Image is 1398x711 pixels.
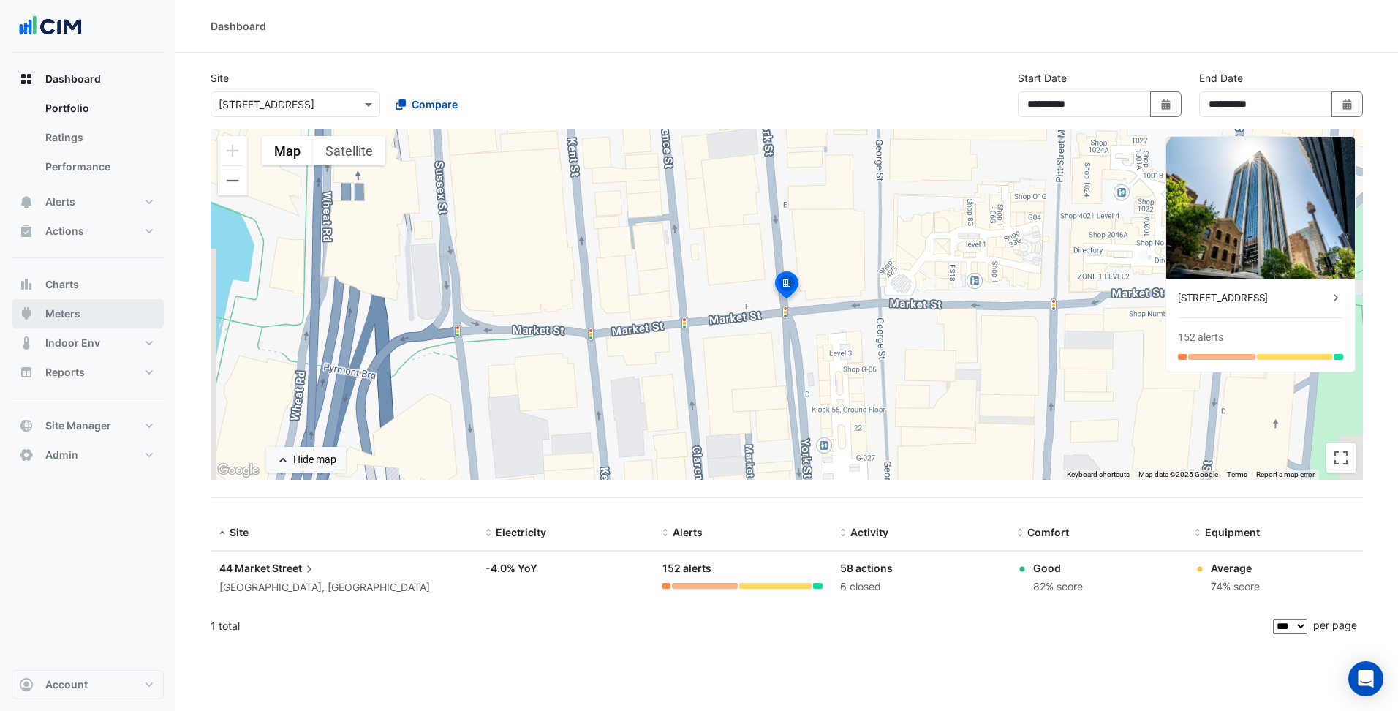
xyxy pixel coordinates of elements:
[1033,560,1083,576] div: Good
[19,418,34,433] app-icon: Site Manager
[45,277,79,292] span: Charts
[214,461,262,480] a: Open this area in Google Maps (opens a new window)
[1166,137,1355,279] img: 44 Market Street
[211,608,1270,644] div: 1 total
[1326,443,1356,473] button: Toggle fullscreen view
[211,70,229,86] label: Site
[19,336,34,350] app-icon: Indoor Env
[12,358,164,387] button: Reports
[1178,290,1329,306] div: [STREET_ADDRESS]
[34,123,164,152] a: Ratings
[272,560,317,576] span: Street
[12,299,164,328] button: Meters
[1138,470,1218,478] span: Map data ©2025 Google
[771,269,803,304] img: site-pin-selected.svg
[1227,470,1247,478] a: Terms (opens in new tab)
[219,562,270,574] span: 44 Market
[45,195,75,209] span: Alerts
[18,12,83,41] img: Company Logo
[230,526,249,538] span: Site
[1211,560,1260,576] div: Average
[840,562,893,574] a: 58 actions
[218,136,247,165] button: Zoom in
[386,91,467,117] button: Compare
[19,224,34,238] app-icon: Actions
[12,94,164,187] div: Dashboard
[840,579,1000,595] div: 6 closed
[45,418,111,433] span: Site Manager
[19,72,34,86] app-icon: Dashboard
[214,461,262,480] img: Google
[1067,470,1130,480] button: Keyboard shortcuts
[12,270,164,299] button: Charts
[45,365,85,380] span: Reports
[662,560,822,577] div: 152 alerts
[313,136,385,165] button: Show satellite imagery
[12,217,164,246] button: Actions
[19,277,34,292] app-icon: Charts
[673,526,703,538] span: Alerts
[1027,526,1069,538] span: Comfort
[485,562,537,574] a: -4.0% YoY
[1160,98,1173,110] fa-icon: Select Date
[262,136,313,165] button: Show street map
[45,677,88,692] span: Account
[45,306,80,321] span: Meters
[19,306,34,321] app-icon: Meters
[45,224,84,238] span: Actions
[1205,526,1260,538] span: Equipment
[45,336,100,350] span: Indoor Env
[1256,470,1315,478] a: Report a map error
[34,152,164,181] a: Performance
[293,452,336,467] div: Hide map
[496,526,546,538] span: Electricity
[1211,579,1260,595] div: 74% score
[12,440,164,470] button: Admin
[19,195,34,209] app-icon: Alerts
[34,94,164,123] a: Portfolio
[12,411,164,440] button: Site Manager
[412,97,458,112] span: Compare
[19,448,34,462] app-icon: Admin
[1313,619,1357,631] span: per page
[45,448,78,462] span: Admin
[1018,70,1067,86] label: Start Date
[1178,330,1223,345] div: 152 alerts
[19,365,34,380] app-icon: Reports
[218,166,247,195] button: Zoom out
[850,526,888,538] span: Activity
[45,72,101,86] span: Dashboard
[1199,70,1243,86] label: End Date
[12,670,164,699] button: Account
[12,64,164,94] button: Dashboard
[219,579,468,596] div: [GEOGRAPHIC_DATA], [GEOGRAPHIC_DATA]
[211,18,266,34] div: Dashboard
[266,447,346,473] button: Hide map
[1348,661,1383,696] div: Open Intercom Messenger
[12,328,164,358] button: Indoor Env
[1341,98,1354,110] fa-icon: Select Date
[12,187,164,217] button: Alerts
[1033,579,1083,595] div: 82% score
